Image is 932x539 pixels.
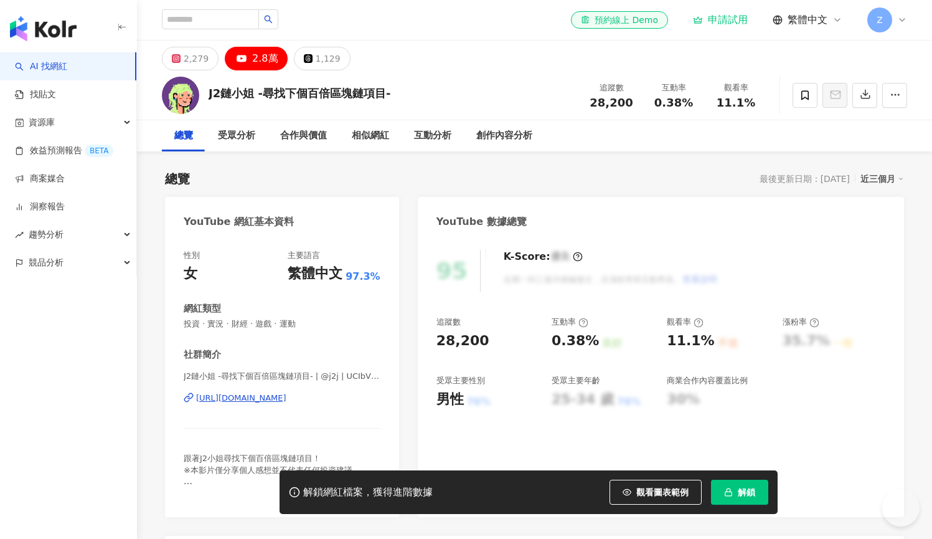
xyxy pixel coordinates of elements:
[225,47,287,70] button: 2.8萬
[15,88,56,101] a: 找貼文
[581,14,658,26] div: 預約線上 Demo
[711,480,768,505] button: 解鎖
[667,332,714,351] div: 11.1%
[414,128,451,143] div: 互動分析
[184,264,197,284] div: 女
[636,487,689,497] span: 觀看圖表範例
[196,393,286,404] div: [URL][DOMAIN_NAME]
[738,487,755,497] span: 解鎖
[667,317,704,328] div: 觀看率
[788,13,827,27] span: 繁體中文
[184,215,294,229] div: YouTube 網紅基本資料
[552,317,588,328] div: 互動率
[15,60,67,73] a: searchAI 找網紅
[162,77,199,114] img: KOL Avatar
[588,82,635,94] div: 追蹤數
[288,264,342,284] div: 繁體中文
[436,317,461,328] div: 追蹤數
[303,486,433,499] div: 解鎖網紅檔案，獲得進階數據
[165,170,190,188] div: 總覽
[184,50,209,67] div: 2,279
[184,318,380,330] span: 投資 · 實況 · 財經 · 遊戲 · 運動
[717,97,755,109] span: 11.1%
[15,145,113,157] a: 效益預測報告BETA
[174,128,193,143] div: 總覽
[184,371,380,382] span: J2鏈小姐 -尋找下個百倍區塊鏈項目- | @j2j | UCIbVBbvyVGytliXTNzLdajw
[209,85,390,101] div: J2鏈小姐 -尋找下個百倍區塊鏈項目-
[29,249,64,277] span: 競品分析
[15,201,65,213] a: 洞察報告
[436,375,485,386] div: 受眾主要性別
[15,173,65,185] a: 商案媒合
[610,480,702,505] button: 觀看圖表範例
[783,317,819,328] div: 漲粉率
[15,231,24,239] span: rise
[346,270,380,284] span: 97.3%
[162,47,219,70] button: 2,279
[184,348,221,361] div: 社群簡介
[29,221,64,249] span: 趨勢分析
[294,47,351,70] button: 1,129
[436,390,464,409] div: 男性
[316,50,341,67] div: 1,129
[436,332,489,351] div: 28,200
[877,13,883,27] span: Z
[10,16,77,41] img: logo
[252,50,278,67] div: 2.8萬
[654,97,693,109] span: 0.38%
[650,82,697,94] div: 互動率
[352,128,389,143] div: 相似網紅
[552,375,600,386] div: 受眾主要年齡
[184,302,221,315] div: 網紅類型
[184,393,380,404] a: [URL][DOMAIN_NAME]
[667,375,748,386] div: 商業合作內容覆蓋比例
[504,250,583,264] div: K-Score :
[712,82,760,94] div: 觀看率
[693,14,748,26] a: 申請試用
[184,250,200,261] div: 性別
[264,15,273,24] span: search
[288,250,320,261] div: 主要語言
[760,174,850,184] div: 最後更新日期：[DATE]
[218,128,255,143] div: 受眾分析
[280,128,327,143] div: 合作與價值
[552,332,599,351] div: 0.38%
[436,215,527,229] div: YouTube 數據總覽
[571,11,668,29] a: 預約線上 Demo
[29,108,55,136] span: 資源庫
[860,171,904,187] div: 近三個月
[476,128,532,143] div: 創作內容分析
[590,96,633,109] span: 28,200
